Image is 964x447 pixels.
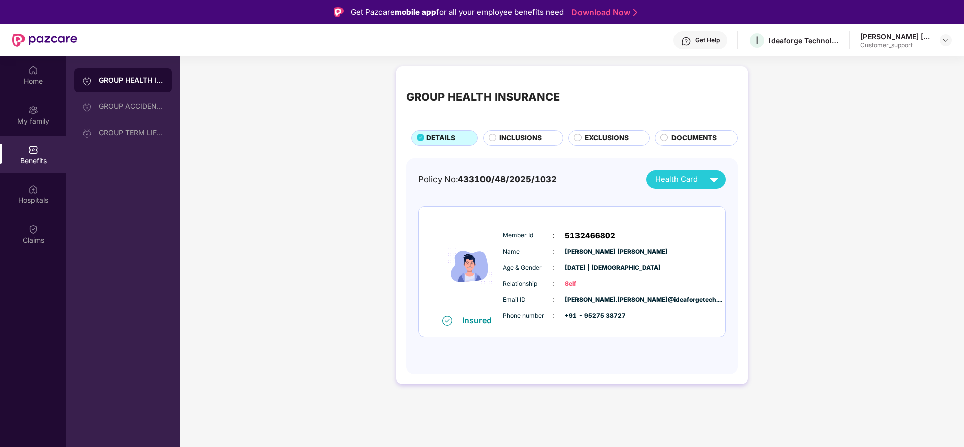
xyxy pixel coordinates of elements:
div: Customer_support [860,41,931,49]
span: : [553,246,555,257]
div: Get Help [695,36,720,44]
span: INCLUSIONS [499,133,542,144]
img: svg+xml;base64,PHN2ZyB3aWR0aD0iMjAiIGhlaWdodD0iMjAiIHZpZXdCb3g9IjAgMCAyMCAyMCIgZmlsbD0ibm9uZSIgeG... [28,105,38,115]
span: Age & Gender [503,263,553,273]
img: svg+xml;base64,PHN2ZyBpZD0iSG9tZSIgeG1sbnM9Imh0dHA6Ly93d3cudzMub3JnLzIwMDAvc3ZnIiB3aWR0aD0iMjAiIG... [28,65,38,75]
span: I [756,34,758,46]
div: Ideaforge Technology Ltd [769,36,839,45]
span: Name [503,247,553,257]
img: svg+xml;base64,PHN2ZyB3aWR0aD0iMjAiIGhlaWdodD0iMjAiIHZpZXdCb3g9IjAgMCAyMCAyMCIgZmlsbD0ibm9uZSIgeG... [82,76,92,86]
div: [PERSON_NAME] [PERSON_NAME] [860,32,931,41]
div: GROUP ACCIDENTAL INSURANCE [99,102,164,110]
img: svg+xml;base64,PHN2ZyB3aWR0aD0iMjAiIGhlaWdodD0iMjAiIHZpZXdCb3g9IjAgMCAyMCAyMCIgZmlsbD0ibm9uZSIgeG... [82,102,92,112]
span: [PERSON_NAME] [PERSON_NAME] [565,247,615,257]
img: Logo [334,7,344,17]
img: icon [440,217,500,315]
span: [PERSON_NAME].[PERSON_NAME]@ideaforgetech.... [565,295,615,305]
span: : [553,310,555,321]
div: Get Pazcare for all your employee benefits need [351,6,564,18]
span: Phone number [503,311,553,321]
span: : [553,294,555,305]
span: Member Id [503,231,553,240]
div: Policy No: [418,173,557,186]
span: Relationship [503,279,553,289]
div: GROUP TERM LIFE INSURANCE [99,129,164,137]
span: DETAILS [426,133,455,144]
div: Insured [462,315,498,325]
span: : [553,230,555,241]
span: [DATE] | [DEMOGRAPHIC_DATA] [565,263,615,273]
img: svg+xml;base64,PHN2ZyBpZD0iRHJvcGRvd24tMzJ4MzIiIHhtbG5zPSJodHRwOi8vd3d3LnczLm9yZy8yMDAwL3N2ZyIgd2... [942,36,950,44]
span: Email ID [503,295,553,305]
span: : [553,262,555,273]
a: Download Now [571,7,634,18]
span: Health Card [655,174,698,185]
img: Stroke [633,7,637,18]
div: GROUP HEALTH INSURANCE [99,75,164,85]
span: Self [565,279,615,289]
img: svg+xml;base64,PHN2ZyBpZD0iQ2xhaW0iIHhtbG5zPSJodHRwOi8vd3d3LnczLm9yZy8yMDAwL3N2ZyIgd2lkdGg9IjIwIi... [28,224,38,234]
strong: mobile app [395,7,436,17]
span: 433100/48/2025/1032 [458,174,557,184]
span: EXCLUSIONS [585,133,629,144]
img: svg+xml;base64,PHN2ZyBpZD0iSG9zcGl0YWxzIiB4bWxucz0iaHR0cDovL3d3dy53My5vcmcvMjAwMC9zdmciIHdpZHRoPS... [28,184,38,194]
img: svg+xml;base64,PHN2ZyB3aWR0aD0iMjAiIGhlaWdodD0iMjAiIHZpZXdCb3g9IjAgMCAyMCAyMCIgZmlsbD0ibm9uZSIgeG... [82,128,92,138]
span: 5132466802 [565,230,615,242]
span: DOCUMENTS [671,133,717,144]
img: New Pazcare Logo [12,34,77,47]
img: svg+xml;base64,PHN2ZyB4bWxucz0iaHR0cDovL3d3dy53My5vcmcvMjAwMC9zdmciIHZpZXdCb3g9IjAgMCAyNCAyNCIgd2... [705,171,723,188]
img: svg+xml;base64,PHN2ZyBpZD0iSGVscC0zMngzMiIgeG1sbnM9Imh0dHA6Ly93d3cudzMub3JnLzIwMDAvc3ZnIiB3aWR0aD... [681,36,691,46]
div: GROUP HEALTH INSURANCE [406,88,560,105]
img: svg+xml;base64,PHN2ZyB4bWxucz0iaHR0cDovL3d3dy53My5vcmcvMjAwMC9zdmciIHdpZHRoPSIxNiIgaGVpZ2h0PSIxNi... [442,316,452,326]
span: : [553,278,555,289]
button: Health Card [646,170,726,189]
span: +91 - 95275 38727 [565,311,615,321]
img: svg+xml;base64,PHN2ZyBpZD0iQmVuZWZpdHMiIHhtbG5zPSJodHRwOi8vd3d3LnczLm9yZy8yMDAwL3N2ZyIgd2lkdGg9Ij... [28,145,38,155]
